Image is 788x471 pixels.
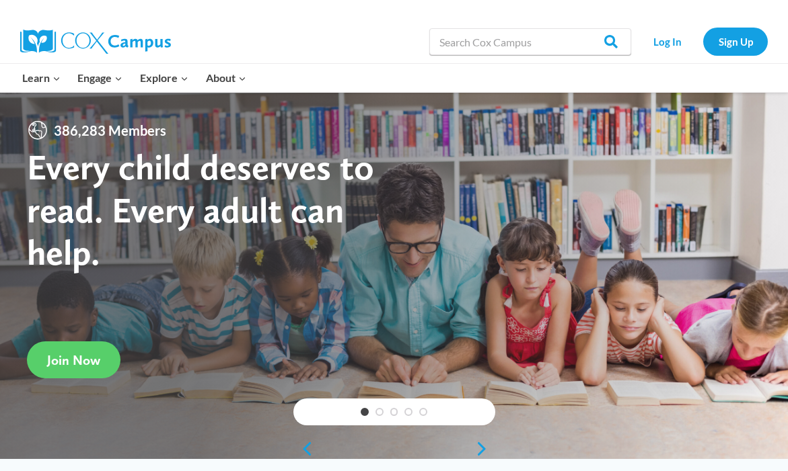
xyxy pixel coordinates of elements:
span: Learn [22,69,61,87]
img: Cox Campus [20,30,171,54]
a: 5 [419,408,427,416]
a: 4 [404,408,413,416]
a: 3 [390,408,398,416]
span: Explore [140,69,188,87]
strong: Every child deserves to read. Every adult can help. [27,145,374,273]
a: 2 [375,408,384,416]
span: 386,283 Members [48,120,172,141]
nav: Primary Navigation [13,64,254,92]
a: Join Now [27,341,120,378]
input: Search Cox Campus [429,28,631,55]
a: previous [293,441,314,457]
a: Log In [638,28,696,55]
nav: Secondary Navigation [638,28,768,55]
span: About [206,69,246,87]
a: 1 [361,408,369,416]
span: Engage [77,69,122,87]
span: Join Now [47,352,100,368]
div: content slider buttons [293,435,495,462]
a: next [475,441,495,457]
a: Sign Up [703,28,768,55]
